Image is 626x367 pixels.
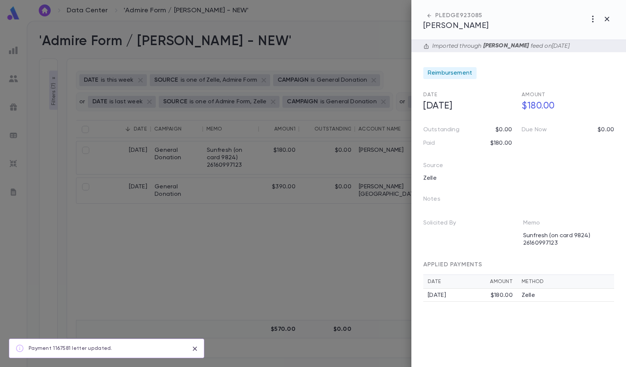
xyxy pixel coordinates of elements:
[523,219,540,230] p: Memo
[423,139,435,147] p: Paid
[189,343,201,355] button: close
[423,126,459,134] p: Outstanding
[419,98,516,114] h5: [DATE]
[598,126,614,134] p: $0.00
[428,279,490,285] div: Date
[423,67,477,79] div: Reimbursement
[519,230,614,249] div: Sunfresh (on card 9824) 26160997123
[490,139,512,147] p: $180.00
[423,262,482,268] span: APPLIED PAYMENTS
[496,126,512,134] p: $0.00
[423,193,452,208] p: Notes
[522,292,535,299] p: Zelle
[423,92,437,97] span: Date
[423,162,443,172] p: Source
[29,341,112,355] div: Payment 1167581 letter updated.
[482,42,531,50] p: [PERSON_NAME]
[419,172,514,184] div: Zelle
[423,22,489,30] span: [PERSON_NAME]
[429,42,569,50] div: Imported through feed on [DATE]
[490,279,513,285] div: Amount
[428,69,472,77] span: Reimbursement
[522,126,547,134] p: Due Now
[517,98,614,114] h5: $180.00
[522,92,546,97] span: Amount
[423,217,468,232] p: Solicited By
[517,275,614,289] th: Method
[428,292,491,299] div: [DATE]
[491,292,513,299] div: $180.00
[423,12,489,19] div: PLEDGE 923085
